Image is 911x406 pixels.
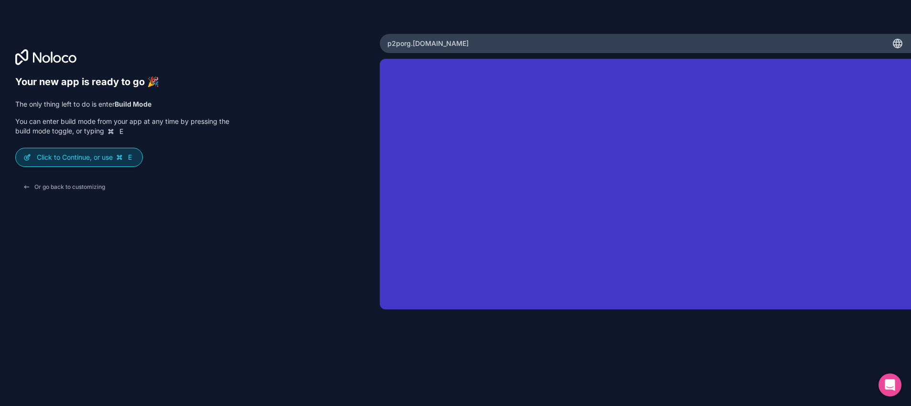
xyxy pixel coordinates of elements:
[115,100,151,108] strong: Build Mode
[879,373,901,396] div: Open Intercom Messenger
[37,153,135,162] p: Click to Continue, or use
[380,59,911,309] iframe: App Preview
[15,178,113,196] button: Or go back to customizing
[15,117,229,136] p: You can enter build mode from your app at any time by pressing the build mode toggle, or typing
[15,99,229,109] p: The only thing left to do is enter
[118,128,125,135] span: E
[387,39,469,48] span: p2porg .[DOMAIN_NAME]
[126,154,134,161] span: E
[15,76,229,88] h6: Your new app is ready to go 🎉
